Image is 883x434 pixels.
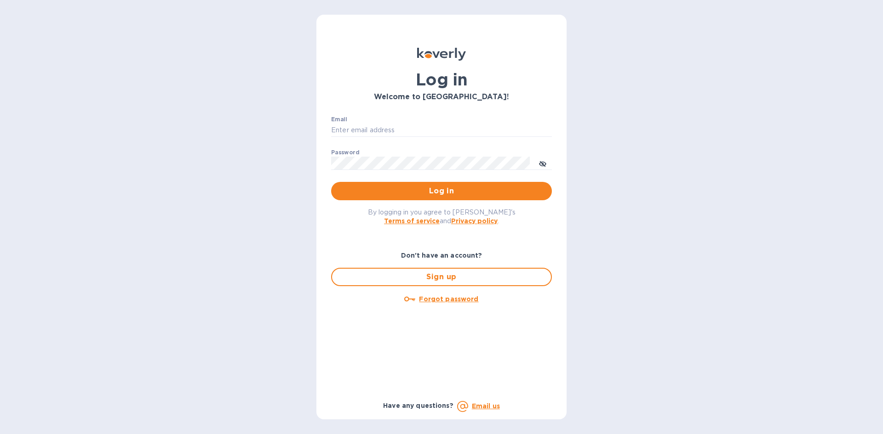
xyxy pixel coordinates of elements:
[401,252,482,259] b: Don't have an account?
[331,117,347,122] label: Email
[331,182,552,200] button: Log in
[331,124,552,137] input: Enter email address
[417,48,466,61] img: Koverly
[451,217,498,225] a: Privacy policy
[338,186,545,197] span: Log in
[331,93,552,101] h3: Welcome to [GEOGRAPHIC_DATA]!
[339,271,544,282] span: Sign up
[383,402,453,409] b: Have any questions?
[533,154,552,172] button: toggle password visibility
[331,150,359,155] label: Password
[472,402,500,410] a: Email us
[384,217,440,225] a: Terms of service
[368,209,516,225] span: By logging in you agree to [PERSON_NAME]'s and .
[331,268,552,286] button: Sign up
[419,295,478,303] u: Forgot password
[331,70,552,89] h1: Log in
